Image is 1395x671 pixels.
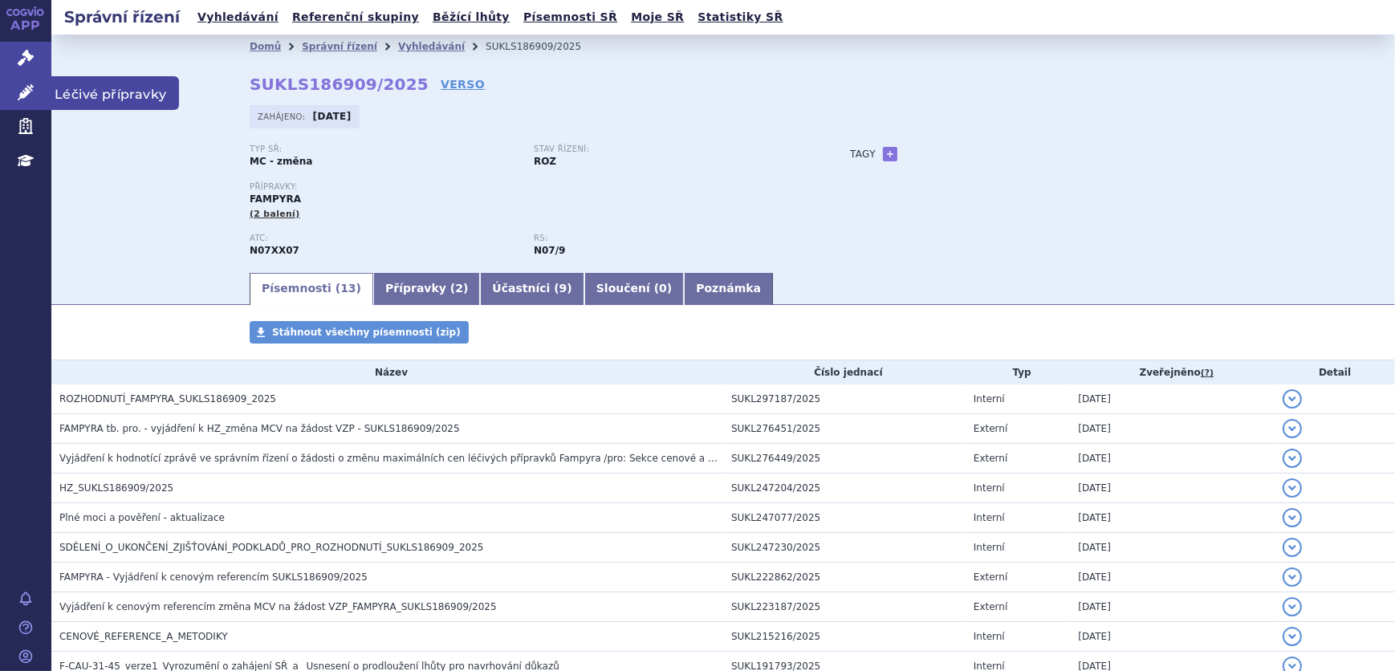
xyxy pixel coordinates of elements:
th: Název [51,360,723,384]
span: CENOVÉ_REFERENCE_A_METODIKY [59,631,228,642]
td: [DATE] [1070,563,1275,592]
span: 9 [559,282,567,295]
span: Interní [974,393,1005,405]
td: [DATE] [1070,592,1275,622]
th: Zveřejněno [1070,360,1275,384]
span: HZ_SUKLS186909/2025 [59,482,173,494]
span: Interní [974,631,1005,642]
a: Stáhnout všechny písemnosti (zip) [250,321,469,344]
td: [DATE] [1070,533,1275,563]
td: SUKL223187/2025 [723,592,966,622]
th: Detail [1275,360,1395,384]
span: Interní [974,512,1005,523]
td: SUKL247077/2025 [723,503,966,533]
span: 2 [455,282,463,295]
button: detail [1283,597,1302,616]
strong: MC - změna [250,156,312,167]
strong: SUKLS186909/2025 [250,75,429,94]
p: Stav řízení: [534,144,802,154]
td: SUKL297187/2025 [723,384,966,414]
h2: Správní řízení [51,6,193,28]
strong: fampridin [534,245,565,256]
button: detail [1283,478,1302,498]
strong: ROZ [534,156,556,167]
span: Vyjádření k cenovým referencím změna MCV na žádost VZP_FAMPYRA_SUKLS186909/2025 [59,601,497,612]
h3: Tagy [850,144,876,164]
th: Typ [966,360,1070,384]
span: Externí [974,601,1007,612]
span: Interní [974,482,1005,494]
a: Běžící lhůty [428,6,514,28]
span: FAMPYRA [250,193,301,205]
span: Externí [974,453,1007,464]
span: 0 [659,282,667,295]
abbr: (?) [1201,368,1214,379]
p: ATC: [250,234,518,243]
td: [DATE] [1070,414,1275,444]
td: SUKL276451/2025 [723,414,966,444]
span: Interní [974,542,1005,553]
td: SUKL222862/2025 [723,563,966,592]
a: Účastníci (9) [480,273,584,305]
button: detail [1283,508,1302,527]
td: [DATE] [1070,444,1275,474]
td: [DATE] [1070,474,1275,503]
span: Externí [974,571,1007,583]
button: detail [1283,627,1302,646]
a: VERSO [441,76,485,92]
p: Typ SŘ: [250,144,518,154]
a: Sloučení (0) [584,273,684,305]
a: Moje SŘ [626,6,689,28]
span: ROZHODNUTÍ_FAMPYRA_SUKLS186909_2025 [59,393,276,405]
a: Přípravky (2) [373,273,480,305]
a: Statistiky SŘ [693,6,787,28]
span: FAMPYRA tb. pro. - vyjádření k HZ_změna MCV na žádost VZP - SUKLS186909/2025 [59,423,460,434]
strong: FAMPRIDIN [250,245,299,256]
span: Plné moci a pověření - aktualizace [59,512,225,523]
a: Správní řízení [302,41,377,52]
a: Vyhledávání [193,6,283,28]
td: [DATE] [1070,622,1275,652]
span: Vyjádření k hodnotící zprávě ve správním řízení o žádosti o změnu maximálních cen léčivých přípra... [59,453,897,464]
button: detail [1283,419,1302,438]
button: detail [1283,567,1302,587]
td: [DATE] [1070,503,1275,533]
a: Písemnosti (13) [250,273,373,305]
span: FAMPYRA - Vyjádření k cenovým referencím SUKLS186909/2025 [59,571,368,583]
li: SUKLS186909/2025 [486,35,602,59]
p: Přípravky: [250,182,818,192]
span: Léčivé přípravky [51,76,179,110]
a: Písemnosti SŘ [519,6,622,28]
span: (2 balení) [250,209,300,219]
strong: [DATE] [313,111,352,122]
td: SUKL247204/2025 [723,474,966,503]
a: + [883,147,897,161]
td: SUKL215216/2025 [723,622,966,652]
td: SUKL276449/2025 [723,444,966,474]
a: Domů [250,41,281,52]
span: Stáhnout všechny písemnosti (zip) [272,327,461,338]
td: SUKL247230/2025 [723,533,966,563]
a: Vyhledávání [398,41,465,52]
button: detail [1283,389,1302,409]
a: Referenční skupiny [287,6,424,28]
span: Zahájeno: [258,110,308,123]
button: detail [1283,449,1302,468]
td: [DATE] [1070,384,1275,414]
p: RS: [534,234,802,243]
span: Externí [974,423,1007,434]
span: 13 [340,282,356,295]
button: detail [1283,538,1302,557]
a: Poznámka [684,273,773,305]
span: SDĚLENÍ_O_UKONČENÍ_ZJIŠŤOVÁNÍ_PODKLADŮ_PRO_ROZHODNUTÍ_SUKLS186909_2025 [59,542,483,553]
th: Číslo jednací [723,360,966,384]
